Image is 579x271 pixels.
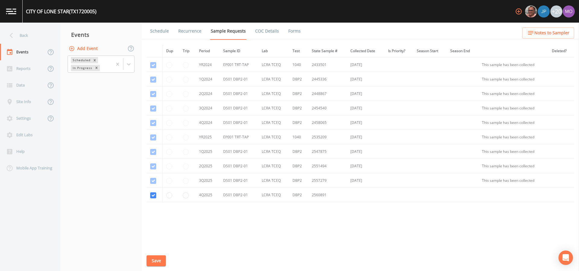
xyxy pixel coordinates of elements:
td: EP001 TRT-TAP [220,58,258,72]
td: LCRA TCEQ [258,58,289,72]
td: DS01 DBP2-01 [220,115,258,130]
div: Remove In Progress [93,65,100,71]
td: LCRA TCEQ [258,159,289,173]
td: [DATE] [347,159,384,173]
td: 2445336 [308,72,347,87]
div: Open Intercom Messenger [558,251,573,265]
div: Events [60,27,142,42]
td: YR2025 [195,130,220,144]
td: 4Q2024 [195,115,220,130]
td: This sample has been collected [478,87,548,101]
td: DBP2 [289,115,308,130]
td: This sample has been collected [478,115,548,130]
td: This sample has been collected [478,58,548,72]
button: Notes to Sampler [522,27,574,39]
td: 2557279 [308,173,347,188]
td: DS01 DBP2-01 [220,159,258,173]
td: 2454540 [308,101,347,115]
th: State Sample # [308,45,347,58]
div: Joshua gere Paul [537,5,550,17]
th: Is Priority? [384,45,413,58]
td: DS01 DBP2-01 [220,101,258,115]
a: Schedule [149,23,170,39]
td: LCRA TCEQ [258,173,289,188]
td: 1Q2024 [195,72,220,87]
td: This sample has been collected [478,144,548,159]
td: DS01 DBP2-01 [220,87,258,101]
td: 2560891 [308,188,347,202]
td: DBP2 [289,101,308,115]
th: Collected Date [347,45,384,58]
td: YR2024 [195,58,220,72]
td: This sample has been collected [478,159,548,173]
td: DS01 DBP2-01 [220,173,258,188]
th: Test [289,45,308,58]
a: Forms [287,23,302,39]
th: Lab [258,45,289,58]
div: +20 [550,5,562,17]
th: Deleted? [548,45,574,58]
td: [DATE] [347,173,384,188]
th: Period [195,45,220,58]
img: e2d790fa78825a4bb76dcb6ab311d44c [525,5,537,17]
div: Scheduled [71,57,91,63]
td: [DATE] [347,58,384,72]
td: This sample has been collected [478,72,548,87]
td: LCRA TCEQ [258,72,289,87]
td: [DATE] [347,144,384,159]
td: LCRA TCEQ [258,101,289,115]
td: 1040 [289,58,308,72]
th: Season End [447,45,478,58]
button: Save [147,255,166,266]
td: DBP2 [289,72,308,87]
img: 41241ef155101aa6d92a04480b0d0000 [538,5,550,17]
td: 2535209 [308,130,347,144]
td: DBP2 [289,188,308,202]
td: 2Q2025 [195,159,220,173]
td: 1040 [289,130,308,144]
th: Dup [162,45,179,58]
td: LCRA TCEQ [258,130,289,144]
td: 2547875 [308,144,347,159]
td: [DATE] [347,130,384,144]
td: This sample has been collected [478,101,548,115]
div: In Progress [71,65,93,71]
img: 4e251478aba98ce068fb7eae8f78b90c [563,5,575,17]
td: EP001 TRT-TAP [220,130,258,144]
td: [DATE] [347,72,384,87]
td: DBP2 [289,144,308,159]
td: 3Q2024 [195,101,220,115]
td: LCRA TCEQ [258,87,289,101]
button: Add Event [68,43,100,54]
td: LCRA TCEQ [258,115,289,130]
a: COC Details [254,23,280,39]
td: 3Q2025 [195,173,220,188]
td: 2458065 [308,115,347,130]
td: [DATE] [347,115,384,130]
a: Recurrence [177,23,202,39]
div: Remove Scheduled [91,57,98,63]
td: 4Q2025 [195,188,220,202]
td: 1Q2025 [195,144,220,159]
td: 2551494 [308,159,347,173]
td: DS01 DBP2-01 [220,188,258,202]
td: 2433501 [308,58,347,72]
th: Trip [179,45,195,58]
td: DS01 DBP2-01 [220,72,258,87]
th: Sample ID [220,45,258,58]
div: CITY OF LONE STAR (TX1720005) [26,8,96,15]
div: Mike Franklin [525,5,537,17]
img: logo [6,8,16,14]
td: DBP2 [289,173,308,188]
td: DBP2 [289,87,308,101]
td: DS01 DBP2-01 [220,144,258,159]
td: LCRA TCEQ [258,188,289,202]
span: Notes to Sampler [534,29,569,37]
td: 2Q2024 [195,87,220,101]
a: Sample Requests [210,23,247,40]
td: This sample has been collected [478,130,548,144]
td: 2448867 [308,87,347,101]
th: Season Start [413,45,447,58]
td: This sample has been collected [478,173,548,188]
td: LCRA TCEQ [258,144,289,159]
